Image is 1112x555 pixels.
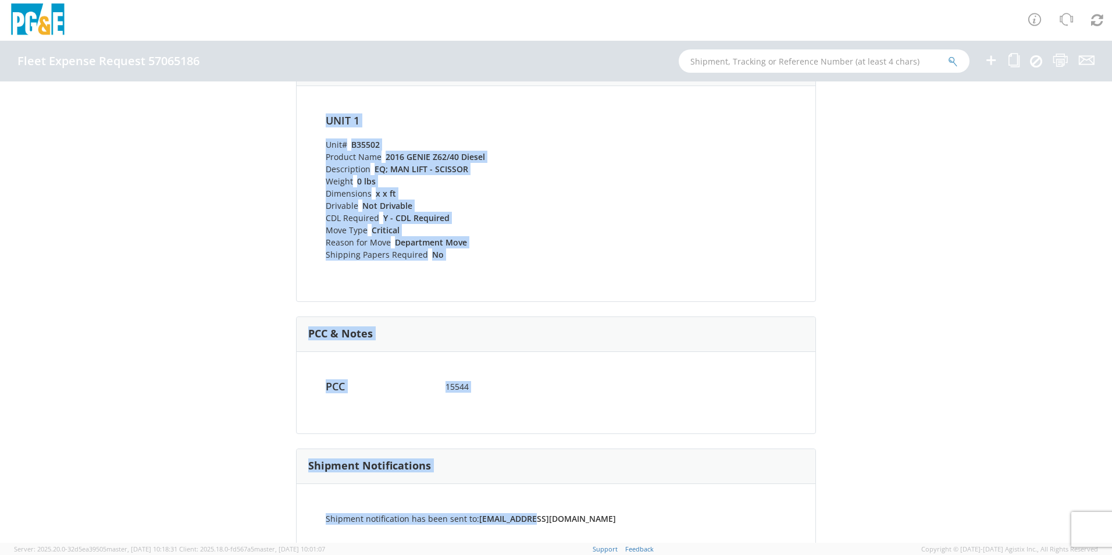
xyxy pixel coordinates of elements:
h4: Fleet Expense Request 57065186 [17,55,199,67]
h4: PCC [317,381,437,393]
span: Copyright © [DATE]-[DATE] Agistix Inc., All Rights Reserved [921,545,1098,554]
span: master, [DATE] 10:01:07 [254,545,325,553]
div: Shipment notification has been sent to: [317,513,795,525]
strong: Critical [372,225,400,236]
span: master, [DATE] 10:18:31 [106,545,177,553]
span: 15544 [437,381,676,393]
img: pge-logo-06675f144f4cfa6a6814.png [9,3,67,38]
input: Shipment, Tracking or Reference Number (at least 4 chars) [679,49,970,73]
li: CDL Required [326,212,550,224]
li: Description [326,163,550,175]
li: Move Type [326,224,550,236]
li: Drivable [326,200,550,212]
strong: x x ft [376,188,396,199]
li: Weight [326,175,550,187]
a: Feedback [625,545,654,553]
strong: Department Move [395,237,467,248]
strong: Not Drivable [362,200,412,211]
span: Client: 2025.18.0-fd567a5 [179,545,325,553]
strong: Y - CDL Required [383,212,450,223]
h3: Shipment Notifications [308,460,431,472]
strong: [EMAIL_ADDRESS][DOMAIN_NAME] [479,513,616,524]
li: Dimensions [326,187,550,200]
li: Reason for Move [326,236,550,248]
strong: 2016 GENIE Z62/40 Diesel [386,151,485,162]
strong: No [432,249,444,260]
li: Unit# [326,138,550,151]
strong: B35502 [351,139,380,150]
strong: EQ; MAN LIFT - SCISSOR [375,163,468,175]
span: Server: 2025.20.0-32d5ea39505 [14,545,177,553]
strong: 0 lbs [357,176,376,187]
li: Shipping Papers Required [326,248,550,261]
a: Support [593,545,618,553]
li: Product Name [326,151,550,163]
h3: PCC & Notes [308,328,373,340]
h4: Unit 1 [326,115,550,127]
